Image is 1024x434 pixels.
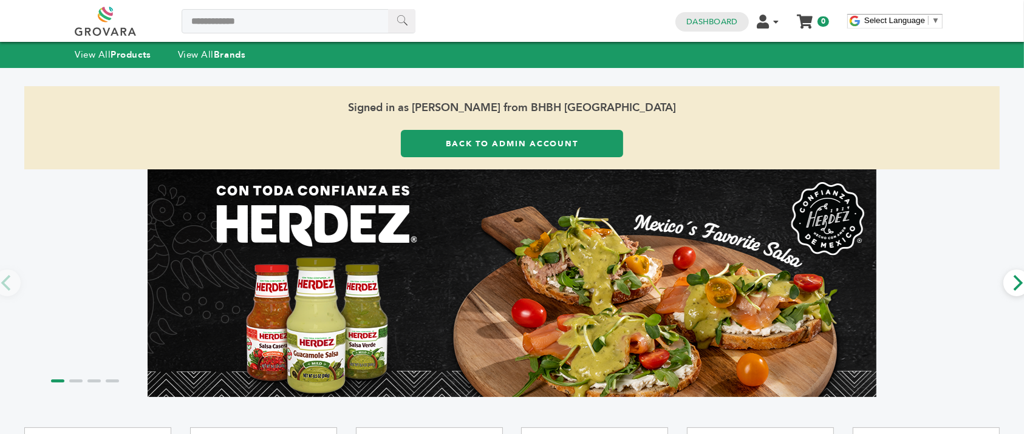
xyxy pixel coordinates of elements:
a: View AllBrands [178,49,246,61]
a: Back to Admin Account [401,130,623,157]
span: 0 [817,16,829,27]
strong: Brands [214,49,245,61]
li: Page dot 2 [69,379,83,382]
span: ​ [928,16,929,25]
a: View AllProducts [75,49,151,61]
input: Search a product or brand... [182,9,415,33]
span: Select Language [864,16,925,25]
span: Signed in as [PERSON_NAME] from BHBH [GEOGRAPHIC_DATA] [24,86,1000,130]
li: Page dot 3 [87,379,101,382]
li: Page dot 1 [51,379,64,382]
a: Select Language​ [864,16,940,25]
span: ▼ [932,16,940,25]
img: Marketplace Top Banner 1 [148,169,876,397]
li: Page dot 4 [106,379,119,382]
a: Dashboard [686,16,737,27]
a: My Cart [798,11,812,24]
strong: Products [111,49,151,61]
